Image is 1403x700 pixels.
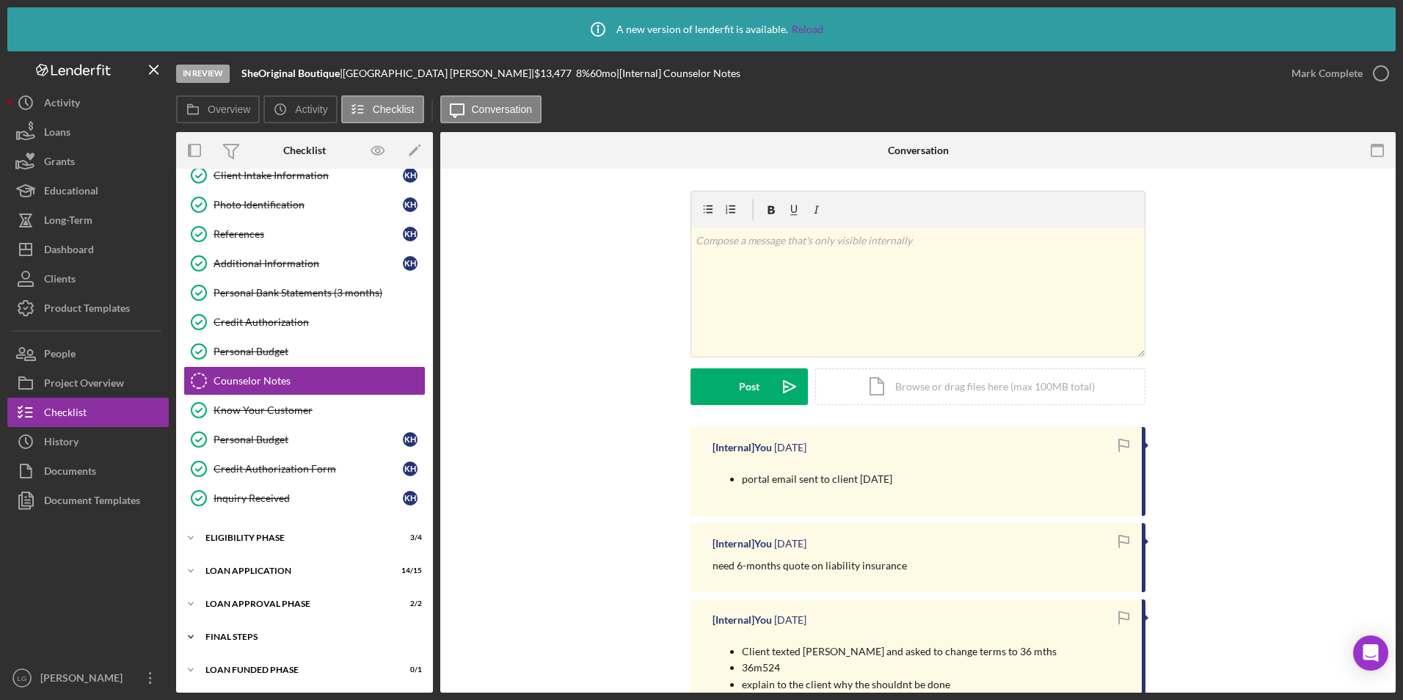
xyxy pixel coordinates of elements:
button: History [7,427,169,456]
time: 2025-08-26 18:26 [774,538,806,550]
button: Conversation [440,95,542,123]
div: Personal Budget [214,346,425,357]
div: K H [403,256,418,271]
div: Open Intercom Messenger [1353,635,1388,671]
div: [Internal] You [713,614,772,626]
div: 14 / 15 [396,566,422,575]
button: Documents [7,456,169,486]
div: | [241,68,343,79]
div: 0 / 1 [396,666,422,674]
div: Additional Information [214,258,403,269]
div: K H [403,197,418,212]
button: Dashboard [7,235,169,264]
button: Educational [7,176,169,205]
a: Additional InformationKH [183,249,426,278]
div: History [44,427,79,460]
div: Loans [44,117,70,150]
div: Post [739,368,759,405]
div: 8 % [576,68,590,79]
div: Inquiry Received [214,492,403,504]
a: Personal Bank Statements (3 months) [183,278,426,307]
div: Loan Funded Phase [205,666,385,674]
div: People [44,339,76,372]
label: Checklist [373,103,415,115]
button: Document Templates [7,486,169,515]
div: Loan Approval Phase [205,599,385,608]
div: 2 / 2 [396,599,422,608]
button: Overview [176,95,260,123]
div: Counselor Notes [214,375,425,387]
button: Loans [7,117,169,147]
div: K H [403,462,418,476]
button: Checklist [341,95,424,123]
a: Inquiry ReceivedKH [183,484,426,513]
div: Checklist [44,398,87,431]
a: Reload [792,23,823,35]
div: FINAL STEPS [205,632,415,641]
div: Client Intake Information [214,169,403,181]
a: Credit Authorization [183,307,426,337]
div: K H [403,168,418,183]
div: [GEOGRAPHIC_DATA] [PERSON_NAME] | [343,68,534,79]
span: $13,477 [534,67,572,79]
p: portal email sent to client [DATE] [742,471,892,487]
div: Conversation [888,145,949,156]
button: Activity [7,88,169,117]
div: Project Overview [44,368,124,401]
text: LG [18,674,27,682]
button: LG[PERSON_NAME] [7,663,169,693]
button: Clients [7,264,169,294]
b: SheOriginal Boutique [241,67,340,79]
a: Know Your Customer [183,395,426,425]
button: People [7,339,169,368]
div: A new version of lenderfit is available. [580,11,823,48]
button: Long-Term [7,205,169,235]
p: explain to the client why the shouldnt be done [742,677,1057,693]
div: Loan Application [205,566,385,575]
a: Personal BudgetKH [183,425,426,454]
a: Counselor Notes [183,366,426,395]
p: need 6-months quote on liability insurance [713,558,907,574]
a: Photo IdentificationKH [183,190,426,219]
time: 2025-08-25 14:29 [774,614,806,626]
div: Eligibility Phase [205,533,385,542]
div: [Internal] You [713,442,772,453]
a: Checklist [7,398,169,427]
div: Educational [44,176,98,209]
div: 3 / 4 [396,533,422,542]
div: Clients [44,264,76,297]
button: Post [690,368,808,405]
div: | [Internal] Counselor Notes [616,68,740,79]
div: Photo Identification [214,199,403,211]
div: K H [403,432,418,447]
div: Product Templates [44,294,130,327]
a: Credit Authorization FormKH [183,454,426,484]
a: Grants [7,147,169,176]
div: K H [403,227,418,241]
a: Client Intake InformationKH [183,161,426,190]
button: Product Templates [7,294,169,323]
div: Credit Authorization [214,316,425,328]
label: Conversation [472,103,533,115]
div: References [214,228,403,240]
div: 60 mo [590,68,616,79]
div: [Internal] You [713,538,772,550]
div: Checklist [283,145,326,156]
div: In Review [176,65,230,83]
div: Grants [44,147,75,180]
a: Personal Budget [183,337,426,366]
div: Activity [44,88,80,121]
button: Mark Complete [1277,59,1396,88]
div: Know Your Customer [214,404,425,416]
div: Documents [44,456,96,489]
